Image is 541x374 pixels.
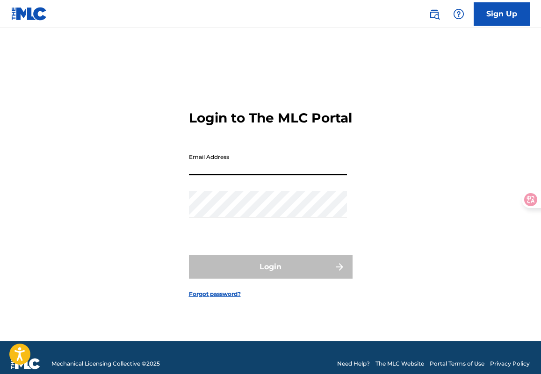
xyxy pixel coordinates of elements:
a: Portal Terms of Use [430,360,484,368]
a: Privacy Policy [490,360,530,368]
a: Public Search [425,5,444,23]
a: Need Help? [337,360,370,368]
a: The MLC Website [375,360,424,368]
a: Sign Up [474,2,530,26]
a: Forgot password? [189,290,241,298]
span: Mechanical Licensing Collective © 2025 [51,360,160,368]
img: logo [11,358,40,369]
h3: Login to The MLC Portal [189,110,352,126]
img: MLC Logo [11,7,47,21]
img: help [453,8,464,20]
img: search [429,8,440,20]
div: Help [449,5,468,23]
